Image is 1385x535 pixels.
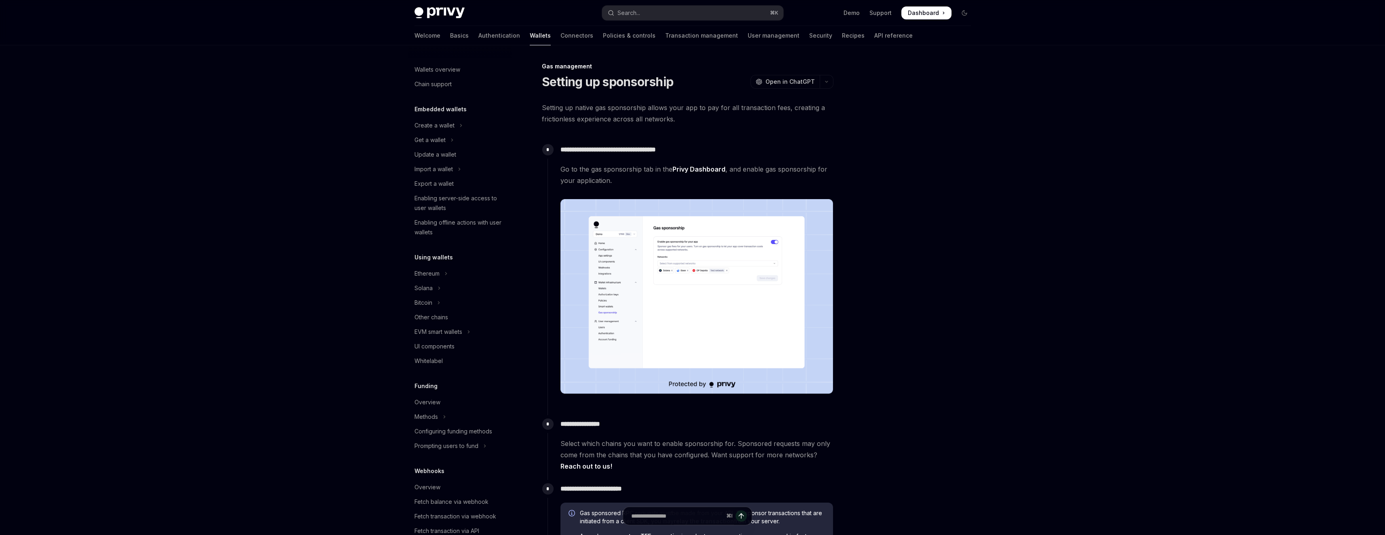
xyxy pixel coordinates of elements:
button: Toggle EVM smart wallets section [408,325,512,339]
span: Setting up native gas sponsorship allows your app to pay for all transaction fees, creating a fri... [542,102,833,125]
a: Export a wallet [408,176,512,191]
a: Recipes [842,26,865,45]
div: Update a wallet [414,150,456,159]
div: Create a wallet [414,121,455,130]
a: Configuring funding methods [408,424,512,439]
div: EVM smart wallets [414,327,462,337]
div: Prompting users to fund [414,441,478,451]
span: Select which chains you want to enable sponsorship for. Sponsored requests may only come from the... [560,438,833,472]
a: Demo [844,9,860,17]
a: Security [809,26,832,45]
div: Solana [414,283,433,293]
div: Chain support [414,79,452,89]
a: User management [748,26,799,45]
a: Wallets [530,26,551,45]
a: Connectors [560,26,593,45]
a: Dashboard [901,6,952,19]
h5: Using wallets [414,253,453,262]
div: Whitelabel [414,356,443,366]
a: Enabling server-side access to user wallets [408,191,512,215]
span: Dashboard [908,9,939,17]
button: Toggle Get a wallet section [408,133,512,147]
button: Toggle Bitcoin section [408,295,512,310]
a: Wallets overview [408,62,512,77]
a: Policies & controls [603,26,655,45]
span: Go to the gas sponsorship tab in the , and enable gas sponsorship for your application. [560,163,833,186]
div: Overview [414,482,440,492]
div: Wallets overview [414,65,460,74]
div: Get a wallet [414,135,446,145]
button: Toggle Ethereum section [408,266,512,281]
img: dark logo [414,7,465,19]
div: Enabling offline actions with user wallets [414,218,507,237]
div: Import a wallet [414,164,453,174]
div: Other chains [414,312,448,322]
div: Configuring funding methods [414,427,492,436]
a: Transaction management [665,26,738,45]
a: Update a wallet [408,147,512,162]
button: Open search [602,6,783,20]
div: Enabling server-side access to user wallets [414,193,507,213]
button: Toggle dark mode [958,6,971,19]
button: Toggle Import a wallet section [408,162,512,176]
input: Ask a question... [631,507,723,525]
h5: Webhooks [414,466,444,476]
button: Toggle Solana section [408,281,512,295]
div: UI components [414,342,455,351]
a: Whitelabel [408,354,512,368]
button: Toggle Create a wallet section [408,118,512,133]
a: Reach out to us! [560,462,612,471]
a: Other chains [408,310,512,325]
a: Enabling offline actions with user wallets [408,215,512,240]
a: Fetch transaction via webhook [408,509,512,524]
a: API reference [874,26,913,45]
img: images/gas-sponsorship.png [560,199,833,394]
button: Toggle Methods section [408,410,512,424]
h5: Funding [414,381,438,391]
span: Open in ChatGPT [765,78,815,86]
button: Send message [736,510,747,522]
a: Privy Dashboard [672,165,725,174]
a: Support [869,9,892,17]
div: Overview [414,397,440,407]
div: Methods [414,412,438,422]
a: Chain support [408,77,512,91]
span: ⌘ K [770,10,778,16]
button: Toggle Prompting users to fund section [408,439,512,453]
button: Open in ChatGPT [751,75,820,89]
a: Basics [450,26,469,45]
div: Fetch transaction via webhook [414,512,496,521]
a: Overview [408,395,512,410]
div: Ethereum [414,269,440,278]
a: Overview [408,480,512,495]
div: Export a wallet [414,179,454,189]
div: Fetch balance via webhook [414,497,488,507]
a: UI components [408,339,512,354]
a: Authentication [478,26,520,45]
a: Welcome [414,26,440,45]
div: Gas management [542,62,833,70]
div: Search... [617,8,640,18]
div: Bitcoin [414,298,432,308]
h1: Setting up sponsorship [542,74,674,89]
h5: Embedded wallets [414,104,467,114]
a: Fetch balance via webhook [408,495,512,509]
